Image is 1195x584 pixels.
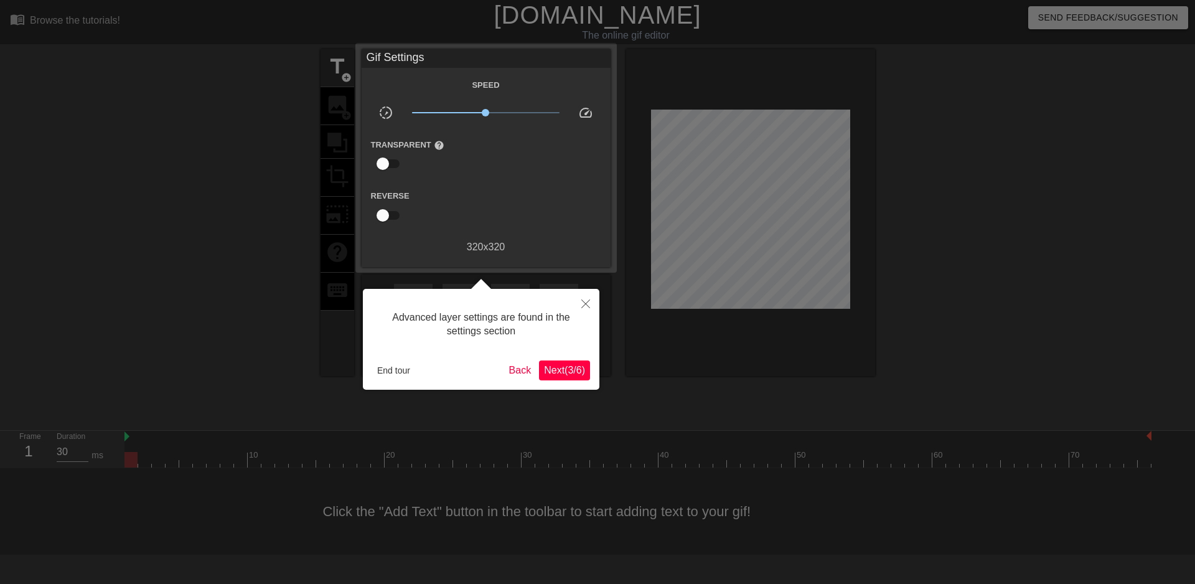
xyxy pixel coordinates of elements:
[572,289,599,318] button: Close
[372,361,415,380] button: End tour
[372,298,590,351] div: Advanced layer settings are found in the settings section
[504,360,537,380] button: Back
[539,360,590,380] button: Next
[544,365,585,375] span: Next ( 3 / 6 )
